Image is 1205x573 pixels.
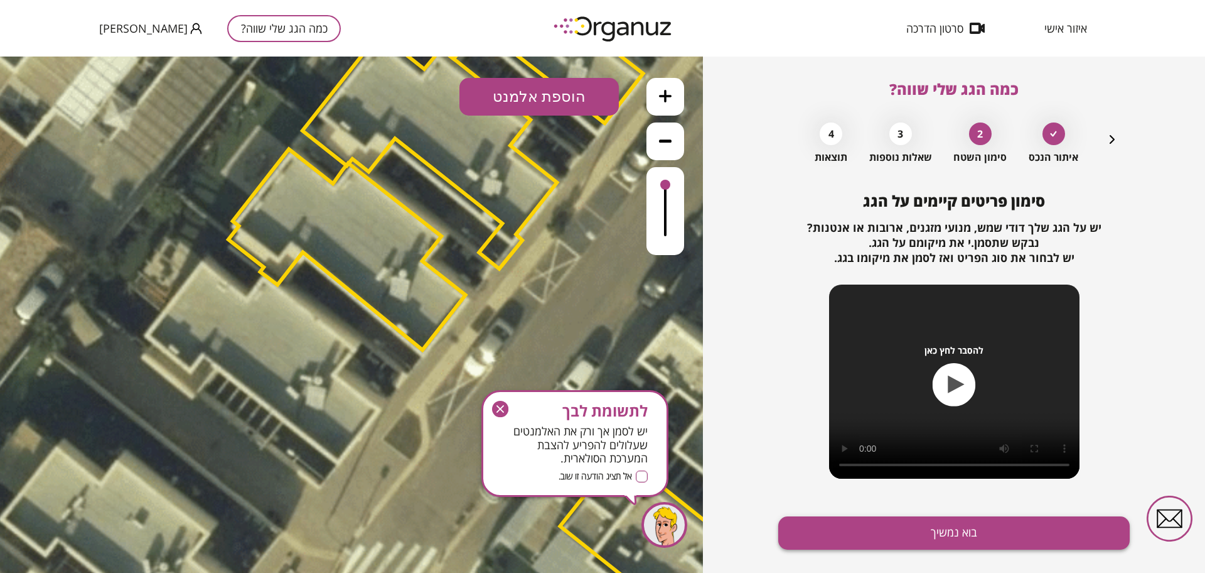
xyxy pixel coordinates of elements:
[863,190,1045,211] span: סימון פריטים קיימים על הגג
[227,15,341,42] button: כמה הגג שלי שווה?
[906,22,963,35] span: סרטון הדרכה
[887,22,1004,35] button: סרטון הדרכה
[559,471,632,483] span: אל תציג הודעה זו שוב.
[99,21,202,36] button: [PERSON_NAME]
[807,220,1101,265] span: יש על הגג שלך דודי שמש, מנועי מזגנים, ארובות או אנטנות? נבקש שתסמן.י את מיקומם על הגג. יש לבחור א...
[99,22,188,35] span: [PERSON_NAME]
[459,21,619,59] button: הוספת אלמנט
[1026,22,1106,35] button: איזור אישי
[924,345,983,356] span: להסבר לחץ כאן
[1029,151,1078,163] span: איתור הנכס
[889,123,912,145] div: 3
[889,79,1019,99] span: כמה הגג שלי שווה?
[869,151,932,163] span: שאלות נוספות
[815,151,847,163] span: תוצאות
[1044,22,1087,35] span: איזור אישי
[953,151,1007,163] span: סימון השטח
[545,11,683,46] img: logo
[502,402,648,420] span: לתשומת לבך
[969,123,992,145] div: 2
[778,516,1130,550] button: בוא נמשיך
[820,123,842,145] div: 4
[502,425,648,466] span: יש לסמן אך ורק את האלמנטים שעלולים להפריע להצבת המערכת הסולארית.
